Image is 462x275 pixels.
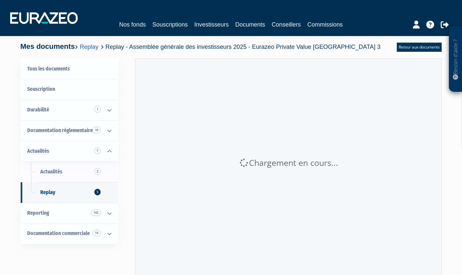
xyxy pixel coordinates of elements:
[27,148,49,154] span: Actualités
[21,100,118,120] a: Durabilité 1
[21,162,118,182] a: Actualités2
[27,86,55,92] span: Souscription
[21,182,118,203] a: Replay5
[91,209,101,216] span: 142
[27,210,49,216] span: Reporting
[235,20,265,29] a: Documents
[21,223,118,244] a: Documentation commerciale 14
[80,43,98,50] a: Replay
[21,120,118,141] a: Documentation règlementaire 10
[194,20,229,29] a: Investisseurs
[27,127,93,133] span: Documentation règlementaire
[93,230,101,236] span: 14
[20,43,380,50] h4: Mes documents
[27,107,49,113] span: Durabilité
[119,20,146,29] a: Nos fonds
[272,20,301,29] a: Conseillers
[21,203,118,224] a: Reporting 142
[106,43,380,50] span: Replay - Assemblée générale des investisseurs 2025 - Eurazeo Private Value [GEOGRAPHIC_DATA] 3
[40,168,62,175] span: Actualités
[152,20,188,29] a: Souscriptions
[94,147,101,154] span: 7
[397,43,442,52] a: Retour aux documents
[21,79,118,100] a: Souscription
[21,141,118,162] a: Actualités 7
[135,157,441,169] div: Chargement en cours...
[40,189,55,195] span: Replay
[452,30,459,89] p: Besoin d'aide ?
[10,12,78,24] img: 1732889491-logotype_eurazeo_blanc_rvb.png
[94,189,101,195] span: 5
[94,168,101,175] span: 2
[21,59,118,79] a: Tous les documents
[94,106,101,113] span: 1
[93,127,101,133] span: 10
[307,20,343,29] a: Commissions
[27,230,90,236] span: Documentation commerciale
